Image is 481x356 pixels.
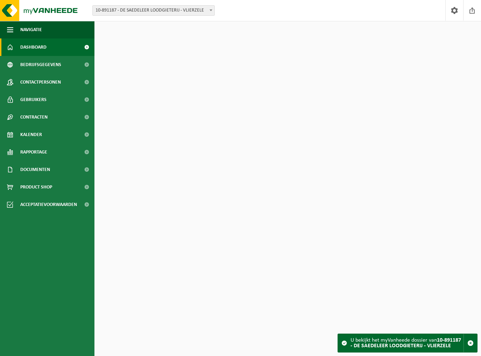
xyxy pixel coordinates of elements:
[20,56,61,73] span: Bedrijfsgegevens
[93,6,214,15] span: 10-891187 - DE SAEDELEER LOODGIETERIJ - VLIERZELE
[20,108,48,126] span: Contracten
[20,178,52,196] span: Product Shop
[20,126,42,143] span: Kalender
[20,196,77,213] span: Acceptatievoorwaarden
[20,73,61,91] span: Contactpersonen
[20,21,42,38] span: Navigatie
[92,5,215,16] span: 10-891187 - DE SAEDELEER LOODGIETERIJ - VLIERZELE
[20,38,47,56] span: Dashboard
[351,337,461,349] strong: 10-891187 - DE SAEDELEER LOODGIETERIJ - VLIERZELE
[20,143,47,161] span: Rapportage
[20,161,50,178] span: Documenten
[20,91,47,108] span: Gebruikers
[351,334,464,352] div: U bekijkt het myVanheede dossier van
